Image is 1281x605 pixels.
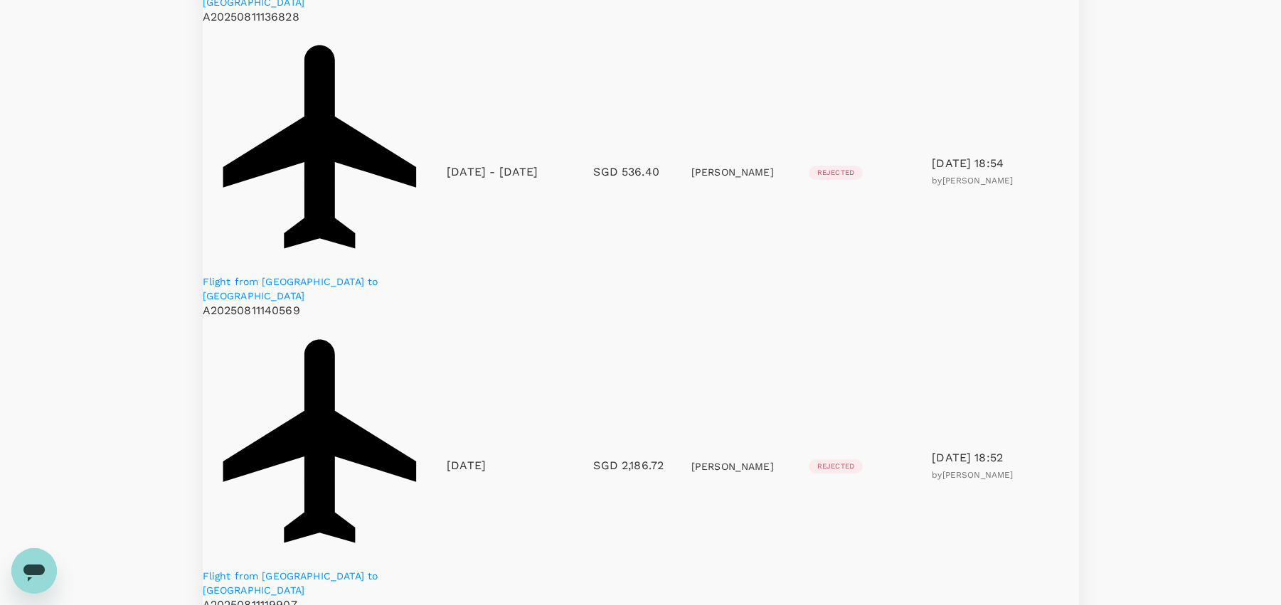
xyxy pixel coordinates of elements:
span: [PERSON_NAME] [942,176,1014,186]
span: Rejected [809,168,863,178]
p: [DATE] 18:54 [932,156,1078,172]
span: Rejected [809,461,863,471]
p: SGD 536.40 [593,164,691,181]
span: [PERSON_NAME] [942,470,1014,480]
p: [PERSON_NAME] [691,459,809,473]
a: Flight from [GEOGRAPHIC_DATA] to [GEOGRAPHIC_DATA] [203,274,447,303]
p: [DATE] 18:52 [932,450,1078,466]
span: by [932,176,1013,186]
span: by [932,470,1013,480]
span: A20250811136828 [203,10,299,23]
p: SGD 2,186.72 [593,458,691,474]
span: A20250811140569 [203,304,300,317]
iframe: Button to launch messaging window [11,548,57,594]
p: [DATE] [447,458,486,474]
a: Flight from [GEOGRAPHIC_DATA] to [GEOGRAPHIC_DATA] [203,569,447,597]
p: [DATE] - [DATE] [447,164,538,181]
p: [PERSON_NAME] [691,165,809,179]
